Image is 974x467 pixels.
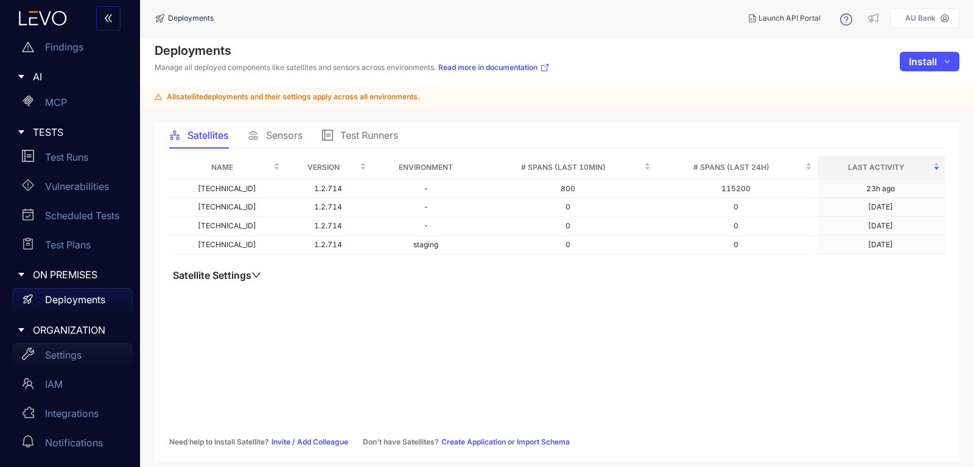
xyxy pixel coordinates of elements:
[12,90,133,119] a: MCP
[45,437,103,448] p: Notifications
[285,198,371,217] td: 1.2.714
[734,202,738,211] span: 0
[868,241,893,249] div: [DATE]
[905,14,936,23] p: AU Bank
[251,270,261,280] span: down
[285,180,371,198] td: 1.2.714
[656,156,817,180] th: # Spans (last 24h)
[566,240,570,249] span: 0
[12,372,133,401] a: IAM
[7,64,133,90] div: AI
[485,161,642,174] span: # Spans (last 10min)
[566,202,570,211] span: 0
[12,233,133,262] a: Test Plans
[12,430,133,460] a: Notifications
[900,52,959,71] button: Installdown
[45,294,105,305] p: Deployments
[45,152,88,163] p: Test Runs
[363,438,439,446] span: Don’t have Satellites?
[721,184,751,193] span: 115200
[566,221,570,230] span: 0
[909,56,937,67] span: Install
[12,174,133,203] a: Vulnerabilities
[561,184,575,193] span: 800
[45,239,91,250] p: Test Plans
[734,240,738,249] span: 0
[739,9,830,28] button: Launch API Portal
[7,317,133,343] div: ORGANIZATION
[285,236,371,255] td: 1.2.714
[266,130,303,141] span: Sensors
[371,180,480,198] td: -
[33,71,123,82] span: AI
[169,438,269,446] span: Need help to Install Satellite?
[438,63,550,72] a: Read more in documentation
[45,97,67,108] p: MCP
[944,58,950,65] span: down
[17,128,26,136] span: caret-right
[33,325,123,335] span: ORGANIZATION
[660,161,803,174] span: # Spans (last 24h)
[187,130,228,141] span: Satellites
[174,161,271,174] span: Name
[868,203,893,211] div: [DATE]
[45,379,63,390] p: IAM
[7,119,133,145] div: TESTS
[167,93,419,101] span: All satellite deployments and their settings apply across all environments.
[371,236,480,255] td: staging
[103,13,113,24] span: double-left
[868,222,893,230] div: [DATE]
[17,270,26,279] span: caret-right
[12,145,133,174] a: Test Runs
[480,156,656,180] th: # Spans (last 10min)
[12,401,133,430] a: Integrations
[12,35,133,64] a: Findings
[734,221,738,230] span: 0
[12,288,133,317] a: Deployments
[169,217,285,236] td: [TECHNICAL_ID]
[22,41,34,53] span: warning
[12,203,133,233] a: Scheduled Tests
[441,438,570,446] a: Create Application or Import Schema
[169,236,285,255] td: [TECHNICAL_ID]
[45,210,119,221] p: Scheduled Tests
[17,72,26,81] span: caret-right
[169,180,285,198] td: [TECHNICAL_ID]
[822,161,931,174] span: Last Activity
[45,349,82,360] p: Settings
[12,343,133,372] a: Settings
[155,93,162,100] span: warning
[371,156,480,180] th: Environment
[45,181,109,192] p: Vulnerabilities
[155,43,550,58] h4: Deployments
[866,184,895,193] div: 23h ago
[7,262,133,287] div: ON PREMISES
[285,156,371,180] th: Version
[169,198,285,217] td: [TECHNICAL_ID]
[371,198,480,217] td: -
[22,377,34,390] span: team
[33,269,123,280] span: ON PREMISES
[33,127,123,138] span: TESTS
[371,217,480,236] td: -
[290,161,357,174] span: Version
[45,408,99,419] p: Integrations
[155,63,550,72] p: Manage all deployed components like satellites and sensors across environments.
[45,41,83,52] p: Findings
[272,438,348,446] a: Invite / Add Colleague
[17,326,26,334] span: caret-right
[96,6,121,30] button: double-left
[340,130,398,141] span: Test Runners
[168,14,214,23] span: Deployments
[285,217,371,236] td: 1.2.714
[169,156,285,180] th: Name
[759,14,821,23] span: Launch API Portal
[169,269,265,281] button: Satellite Settingsdown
